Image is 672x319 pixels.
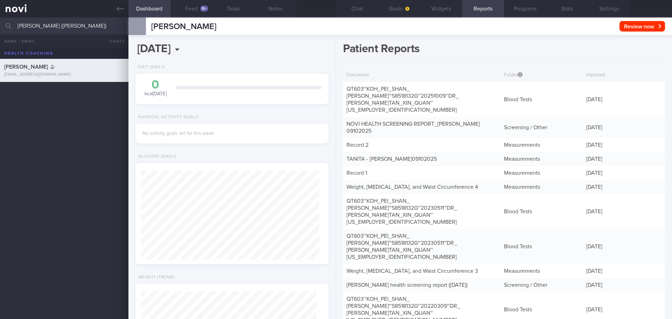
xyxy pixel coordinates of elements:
[100,34,128,48] button: Chats
[151,22,216,31] span: [PERSON_NAME]
[500,264,583,278] div: Measurements
[500,240,583,254] div: Blood Tests
[583,240,665,254] div: [DATE]
[500,138,583,152] div: Measurements
[583,152,665,166] div: [DATE]
[4,72,124,77] div: [EMAIL_ADDRESS][DOMAIN_NAME]
[142,131,322,137] div: No activity goals set for this week
[583,204,665,219] div: [DATE]
[500,166,583,180] div: Measurements
[200,6,208,12] div: 8+
[142,79,169,97] div: kcal [DATE]
[135,154,176,159] div: Glucose (Daily)
[583,180,665,194] div: [DATE]
[583,138,665,152] div: [DATE]
[343,42,665,58] h1: Patient Reports
[619,21,665,32] button: Review now
[142,79,169,91] div: 0
[4,64,48,70] span: [PERSON_NAME]
[500,180,583,194] div: Measurements
[346,86,459,113] a: QT603~KOH_PEI_SHAN_[PERSON_NAME]~S8518132G~20251009~DR_[PERSON_NAME]TAN_XIN_QUAN~[US_EMPLOYER_IDE...
[583,166,665,180] div: [DATE]
[500,120,583,134] div: Screening / Other
[583,69,665,82] div: Imported
[500,204,583,219] div: Blood Tests
[346,268,478,274] a: Weight, [MEDICAL_DATA], and Waist Circumference 3
[583,120,665,134] div: [DATE]
[346,184,478,190] a: Weight, [MEDICAL_DATA], and Waist Circumference 4
[346,121,480,134] a: NOVI HEALTH SCREENING REPORT_[PERSON_NAME]09102025
[135,115,199,120] div: Physical Activity Goals
[346,156,437,162] a: TANITA - [PERSON_NAME]09102025
[346,142,369,148] a: Record 2
[500,303,583,317] div: Blood Tests
[346,170,367,176] a: Record 1
[343,69,500,82] div: Document
[346,282,468,288] a: [PERSON_NAME] health screening report ([DATE])
[583,92,665,106] div: [DATE]
[135,65,165,70] div: Diet (Daily)
[583,303,665,317] div: [DATE]
[346,233,457,260] a: QT603~KOH_PEI_SHAN_[PERSON_NAME]~S8518132G~20230511~DR_[PERSON_NAME]TAN_XIN_QUAN~[US_EMPLOYER_IDE...
[135,275,175,280] div: Weight (Trend)
[346,198,457,225] a: QT603~KOH_PEI_SHAN_[PERSON_NAME]~S8518132G~20230511~DR_[PERSON_NAME]TAN_XIN_QUAN~[US_EMPLOYER_IDE...
[500,278,583,292] div: Screening / Other
[500,152,583,166] div: Measurements
[500,69,583,82] div: Folder
[583,264,665,278] div: [DATE]
[500,92,583,106] div: Blood Tests
[583,278,665,292] div: [DATE]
